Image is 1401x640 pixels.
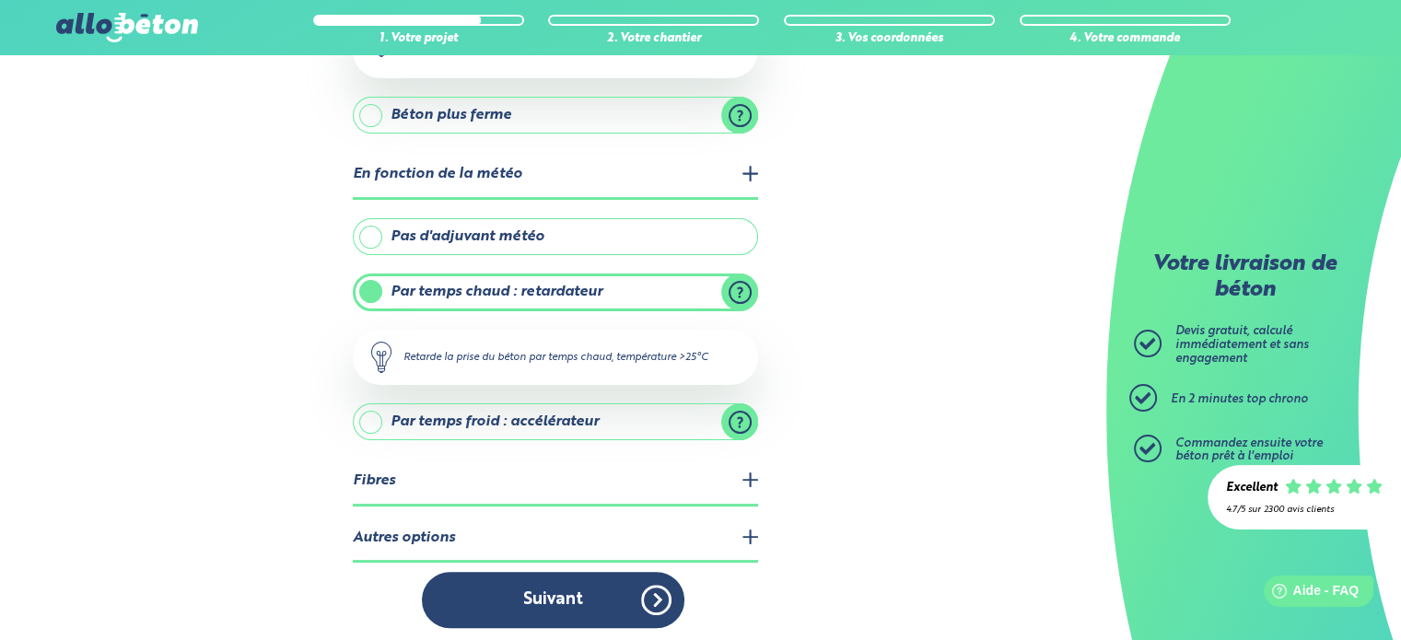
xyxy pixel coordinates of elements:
[353,459,758,506] legend: Fibres
[353,152,758,199] legend: En fonction de la météo
[353,330,758,385] div: Retarde la prise du béton par temps chaud, température >25°C
[353,273,758,310] label: Par temps chaud : retardateur
[353,218,758,255] label: Pas d'adjuvant météo
[784,32,995,46] div: 3. Vos coordonnées
[56,13,198,42] img: allobéton
[313,32,524,46] div: 1. Votre projet
[548,32,759,46] div: 2. Votre chantier
[1237,568,1381,620] iframe: Help widget launcher
[353,97,758,134] label: Béton plus ferme
[1020,32,1231,46] div: 4. Votre commande
[422,572,684,628] button: Suivant
[353,403,758,440] label: Par temps froid : accélérateur
[353,516,758,563] legend: Autres options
